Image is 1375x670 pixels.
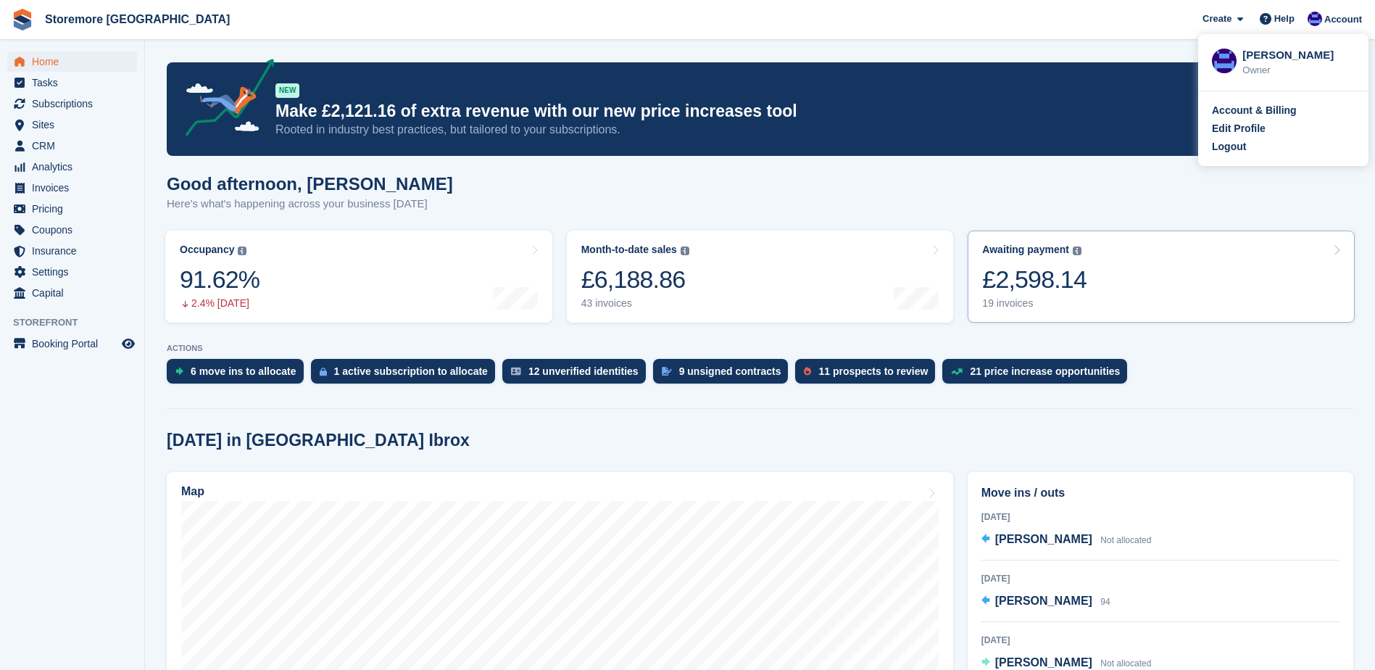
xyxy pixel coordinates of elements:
a: Storemore [GEOGRAPHIC_DATA] [39,7,236,31]
span: Create [1202,12,1231,26]
img: verify_identity-adf6edd0f0f0b5bbfe63781bf79b02c33cf7c696d77639b501bdc392416b5a36.svg [511,367,521,376]
a: menu [7,283,137,303]
a: 12 unverified identities [502,359,653,391]
p: Rooted in industry best practices, but tailored to your subscriptions. [275,122,1226,138]
div: 21 price increase opportunities [970,365,1120,377]
span: Insurance [32,241,119,261]
div: 2.4% [DATE] [180,297,259,310]
div: 11 prospects to review [818,365,928,377]
a: menu [7,262,137,282]
span: Sites [32,115,119,135]
div: Logout [1212,139,1246,154]
span: Help [1274,12,1295,26]
div: NEW [275,83,299,98]
span: Not allocated [1100,535,1151,545]
div: Awaiting payment [982,244,1069,256]
a: Account & Billing [1212,103,1355,118]
img: Angela [1212,49,1237,73]
div: £6,188.86 [581,265,689,294]
span: Not allocated [1100,658,1151,669]
div: [DATE] [981,634,1339,647]
a: 21 price increase opportunities [942,359,1134,391]
p: ACTIONS [167,344,1353,353]
a: menu [7,334,137,354]
span: Account [1324,12,1362,27]
span: Capital [32,283,119,303]
span: [PERSON_NAME] [995,533,1092,545]
span: Settings [32,262,119,282]
div: [PERSON_NAME] [1242,47,1355,60]
div: [DATE] [981,572,1339,585]
div: 9 unsigned contracts [679,365,781,377]
div: Owner [1242,63,1355,78]
img: price-adjustments-announcement-icon-8257ccfd72463d97f412b2fc003d46551f7dbcb40ab6d574587a9cd5c0d94... [173,59,275,141]
span: Subscriptions [32,94,119,114]
span: Booking Portal [32,334,119,354]
a: menu [7,199,137,219]
div: Account & Billing [1212,103,1297,118]
h1: Good afternoon, [PERSON_NAME] [167,174,453,194]
a: menu [7,115,137,135]
a: [PERSON_NAME] Not allocated [981,531,1152,550]
a: menu [7,73,137,93]
h2: Move ins / outs [981,484,1339,502]
a: menu [7,136,137,156]
a: menu [7,220,137,240]
img: icon-info-grey-7440780725fd019a000dd9b08b2336e03edf1995a4989e88bcd33f0948082b44.svg [238,247,246,255]
img: price_increase_opportunities-93ffe204e8149a01c8c9dc8f82e8f89637d9d84a8eef4429ea346261dce0b2c0.svg [951,368,963,375]
h2: Map [181,485,204,498]
span: Home [32,51,119,72]
span: CRM [32,136,119,156]
a: [PERSON_NAME] 94 [981,592,1110,611]
span: Coupons [32,220,119,240]
a: 6 move ins to allocate [167,359,311,391]
a: menu [7,51,137,72]
div: 6 move ins to allocate [191,365,296,377]
span: Analytics [32,157,119,177]
span: Storefront [13,315,144,330]
img: move_ins_to_allocate_icon-fdf77a2bb77ea45bf5b3d319d69a93e2d87916cf1d5bf7949dd705db3b84f3ca.svg [175,367,183,376]
div: 12 unverified identities [528,365,639,377]
div: £2,598.14 [982,265,1087,294]
img: icon-info-grey-7440780725fd019a000dd9b08b2336e03edf1995a4989e88bcd33f0948082b44.svg [1073,247,1081,255]
div: 19 invoices [982,297,1087,310]
div: [DATE] [981,510,1339,524]
img: icon-info-grey-7440780725fd019a000dd9b08b2336e03edf1995a4989e88bcd33f0948082b44.svg [681,247,689,255]
a: Logout [1212,139,1355,154]
img: prospect-51fa495bee0391a8d652442698ab0144808aea92771e9ea1ae160a38d050c398.svg [804,367,811,376]
p: Make £2,121.16 of extra revenue with our new price increases tool [275,101,1226,122]
img: contract_signature_icon-13c848040528278c33f63329250d36e43548de30e8caae1d1a13099fd9432cc5.svg [662,367,672,376]
img: Angela [1308,12,1322,26]
img: active_subscription_to_allocate_icon-d502201f5373d7db506a760aba3b589e785aa758c864c3986d89f69b8ff3... [320,367,327,376]
div: 91.62% [180,265,259,294]
a: 11 prospects to review [795,359,942,391]
span: Invoices [32,178,119,198]
a: Occupancy 91.62% 2.4% [DATE] [165,231,552,323]
div: Month-to-date sales [581,244,677,256]
span: [PERSON_NAME] [995,595,1092,607]
p: Here's what's happening across your business [DATE] [167,196,453,212]
h2: [DATE] in [GEOGRAPHIC_DATA] Ibrox [167,431,470,450]
a: 1 active subscription to allocate [311,359,502,391]
a: menu [7,157,137,177]
a: Month-to-date sales £6,188.86 43 invoices [567,231,954,323]
div: Occupancy [180,244,234,256]
img: stora-icon-8386f47178a22dfd0bd8f6a31ec36ba5ce8667c1dd55bd0f319d3a0aa187defe.svg [12,9,33,30]
a: menu [7,94,137,114]
a: menu [7,241,137,261]
div: Edit Profile [1212,121,1266,136]
a: menu [7,178,137,198]
div: 43 invoices [581,297,689,310]
span: Pricing [32,199,119,219]
a: Edit Profile [1212,121,1355,136]
div: 1 active subscription to allocate [334,365,488,377]
a: Awaiting payment £2,598.14 19 invoices [968,231,1355,323]
a: Preview store [120,335,137,352]
span: Tasks [32,73,119,93]
span: [PERSON_NAME] [995,656,1092,669]
span: 94 [1100,597,1110,607]
a: 9 unsigned contracts [653,359,796,391]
